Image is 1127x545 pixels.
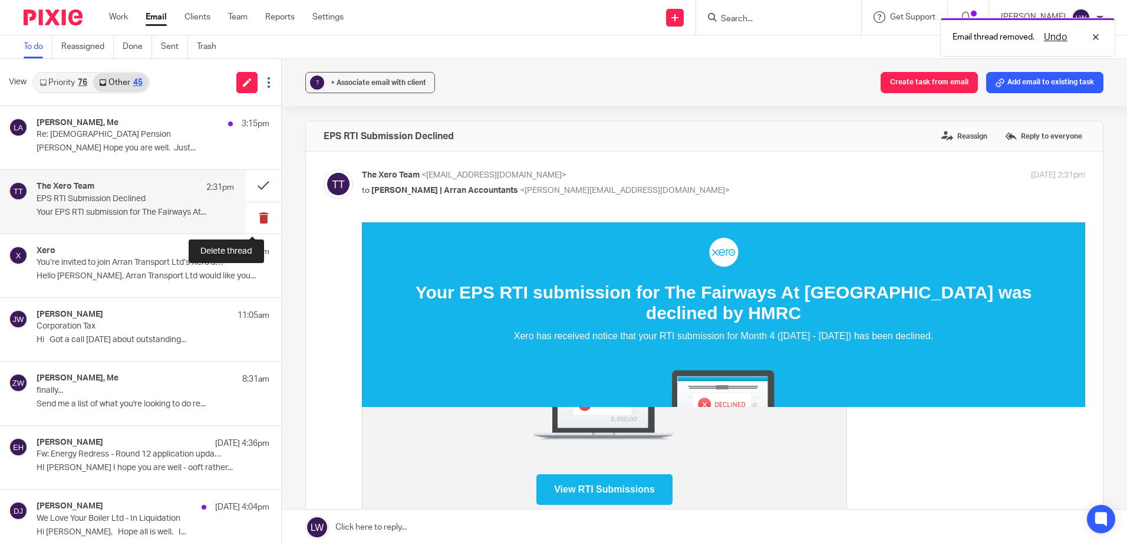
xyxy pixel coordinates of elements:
b: Month 4 ([DATE] - [DATE]) [256,330,372,340]
img: rti-decline-top.png [279,132,444,185]
img: svg%3E [9,438,28,457]
button: Undo [1040,30,1071,44]
div: 45 [133,78,143,87]
td: Your EPS RTI submission for The Fairways At [GEOGRAPHIC_DATA] was declined by HMRC [1,60,723,108]
p: Corporation Tax [37,321,223,331]
img: svg%3E [9,373,28,392]
p: Send me a list of what you're looking to do re... [37,399,269,409]
p: Hi [PERSON_NAME], Hope all is well. I... [37,527,269,537]
h4: Xero [37,246,55,256]
label: Reassign [938,127,990,145]
h4: [PERSON_NAME], Me [37,118,118,128]
td: Hi [PERSON_NAME], [1,297,485,320]
p: Hi Got a call [DATE] about outstanding... [37,335,269,345]
a: Priority76 [34,73,93,92]
p: [DATE] 2:31pm [1031,169,1085,182]
span: <[PERSON_NAME][EMAIL_ADDRESS][DOMAIN_NAME]> [520,186,730,195]
span: [PERSON_NAME] | Arran Accountants [371,186,518,195]
a: Work [109,11,128,23]
p: Email thread removed. [953,31,1034,43]
label: Reply to everyone [1002,127,1085,145]
p: 3:15pm [242,118,269,130]
a: Other45 [93,73,148,92]
a: Reassigned [61,35,114,58]
a: Reports [265,11,295,23]
a: Settings [312,11,344,23]
button: ? + Associate email with client [305,72,435,93]
span: View [9,76,27,88]
a: Trash [197,35,225,58]
button: Create task from email [881,72,978,93]
p: We Love Your Boiler Ltd - In Liquidation [37,514,223,524]
span: + Associate email with client [331,79,426,86]
p: finally... [37,386,223,396]
p: 2:31pm [206,182,234,193]
span: The Xero Team [362,171,420,179]
p: Fw: Energy Redress - Round 12 application update - FEL [GEOGRAPHIC_DATA] [37,449,223,459]
h4: [PERSON_NAME] [37,501,103,511]
h4: The Xero Team [37,182,94,192]
span: <[EMAIL_ADDRESS][DOMAIN_NAME]> [421,171,566,179]
p: Xero has received notice that your RTI submission for was declined by HMRC [15,329,470,343]
img: Pixie [24,9,83,25]
p: [PERSON_NAME] Hope you are well. Just... [37,143,269,153]
span: to [362,186,370,195]
p: EPS RTI Submission Declined [37,194,195,204]
p: Your EPS RTI submission for The Fairways At... [37,208,234,218]
p: If you disagree with the reason provided, please contact [15,393,470,408]
h4: [PERSON_NAME] [37,438,103,448]
td: Xero has received notice that your RTI submission for Month 4 ([DATE] - [DATE]) has been declined. [1,108,723,132]
a: Email [146,11,167,23]
img: svg%3E [9,501,28,520]
a: HMRC [345,395,373,405]
a: View RTI Submissions [192,251,292,283]
h4: [PERSON_NAME], Me [37,373,118,383]
a: To do [24,35,52,58]
p: Re: [DEMOGRAPHIC_DATA] Pension [37,130,223,140]
h4: EPS RTI Submission Declined [324,130,454,142]
div: 76 [78,78,87,87]
p: 11:52am [238,246,269,258]
img: svg%3E [1072,8,1090,27]
p: You’re invited to join Arran Transport Ltd’s Xero account [37,258,223,268]
p: Hello [PERSON_NAME], Arran Transport Ltd would like you... [37,271,269,281]
img: Xero logo [347,15,377,45]
b: EPS [159,330,177,340]
p: HI [PERSON_NAME] I hope you are well - ooft rather... [37,463,269,473]
a: Team [228,11,248,23]
div: ? [310,75,324,90]
img: svg%3E [9,310,28,329]
img: svg%3E [9,246,28,265]
img: rti-decline-bottom.png [160,185,325,238]
p: 8:31am [242,373,269,385]
p: 11:05am [238,310,269,321]
p: [DATE] 4:04pm [215,501,269,513]
p: [DATE] 4:36pm [215,438,269,449]
a: Done [123,35,152,58]
img: svg%3E [324,169,353,199]
button: Add email to existing task [986,72,1103,93]
img: svg%3E [9,182,28,201]
a: Sent [161,35,188,58]
a: Clients [184,11,210,23]
img: svg%3E [9,118,28,137]
h4: [PERSON_NAME] [37,310,103,320]
td: What Next? [1,362,485,385]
